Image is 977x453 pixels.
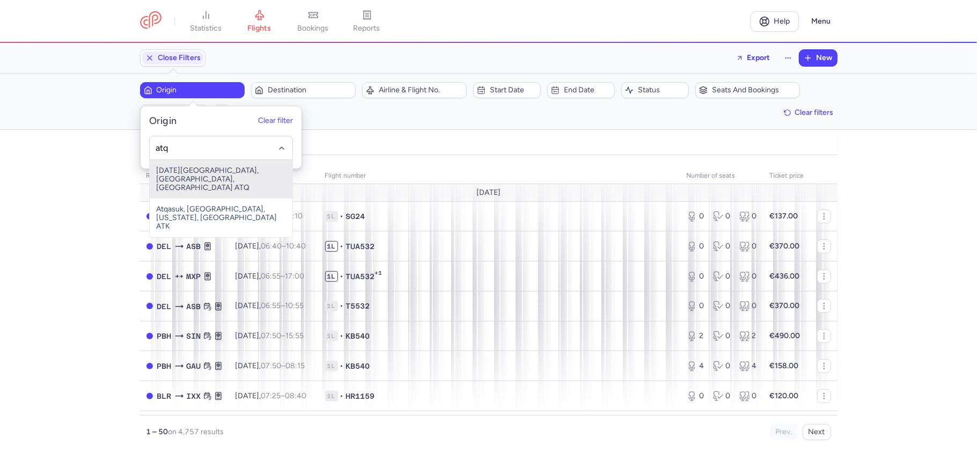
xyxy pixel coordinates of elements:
[564,86,611,94] span: End date
[325,361,338,371] span: 1L
[140,11,161,31] a: CitizenPlane red outlined logo
[286,331,304,340] time: 15:55
[739,211,757,222] div: 0
[770,361,799,370] strong: €158.00
[713,301,731,311] div: 0
[261,331,282,340] time: 07:50
[354,24,380,33] span: reports
[340,301,344,311] span: •
[190,24,222,33] span: statistics
[799,50,837,66] button: New
[261,391,281,400] time: 07:25
[687,301,704,311] div: 0
[687,211,704,222] div: 0
[770,331,800,340] strong: €490.00
[261,391,307,400] span: –
[158,54,201,62] span: Close Filters
[780,105,838,121] button: Clear filters
[729,49,777,67] button: Export
[325,331,338,341] span: 1L
[346,211,365,222] span: SG24
[751,11,799,32] a: Help
[157,390,172,402] span: BLR
[287,10,340,33] a: bookings
[140,168,229,184] th: route
[325,211,338,222] span: 1L
[638,86,685,94] span: Status
[157,240,172,252] span: DEL
[346,301,370,311] span: T5532
[770,391,799,400] strong: €120.00
[261,242,306,251] span: –
[325,391,338,401] span: 1L
[157,301,172,312] span: DEL
[157,360,172,372] span: PBH
[739,391,757,401] div: 0
[803,424,831,440] button: Next
[140,105,208,121] button: Days of week
[695,82,800,98] button: Seats and bookings
[340,271,344,282] span: •
[155,142,287,154] input: -searchbox
[713,241,731,252] div: 0
[362,82,467,98] button: Airline & Flight No.
[346,361,370,371] span: KB540
[157,86,241,94] span: Origin
[687,271,704,282] div: 0
[770,301,800,310] strong: €370.00
[621,82,689,98] button: Status
[179,10,233,33] a: statistics
[236,301,304,310] span: [DATE],
[713,271,731,282] div: 0
[770,211,798,221] strong: €137.00
[739,271,757,282] div: 0
[319,168,680,184] th: Flight number
[340,241,344,252] span: •
[687,331,704,341] div: 2
[325,301,338,311] span: 1L
[476,188,501,197] span: [DATE]
[146,427,168,436] strong: 1 – 50
[473,82,541,98] button: Start date
[817,54,833,62] span: New
[285,391,307,400] time: 08:40
[168,427,224,436] span: on 4,757 results
[763,168,811,184] th: Ticket price
[375,269,383,280] span: +1
[285,301,304,310] time: 10:55
[739,241,757,252] div: 0
[325,241,338,252] span: 1L
[261,361,305,370] span: –
[157,330,172,342] span: PBH
[346,271,375,282] span: TUA532
[805,11,838,32] button: Menu
[261,272,281,281] time: 06:55
[236,242,306,251] span: [DATE],
[713,391,731,401] div: 0
[150,160,292,199] span: [DATE][GEOGRAPHIC_DATA], [GEOGRAPHIC_DATA], [GEOGRAPHIC_DATA] ATQ
[150,199,292,237] span: Atqasuk, [GEOGRAPHIC_DATA], [US_STATE], [GEOGRAPHIC_DATA] ATK
[287,242,306,251] time: 10:40
[187,240,201,252] span: ASB
[325,271,338,282] span: 1L
[687,361,704,371] div: 4
[187,330,201,342] span: SIN
[340,331,344,341] span: •
[713,331,731,341] div: 0
[680,168,763,184] th: number of seats
[149,115,177,127] h5: Origin
[379,86,463,94] span: Airline & Flight No.
[261,361,282,370] time: 07:50
[258,116,293,125] button: Clear filter
[340,10,394,33] a: reports
[236,331,304,340] span: [DATE],
[795,108,834,116] span: Clear filters
[770,242,800,251] strong: €370.00
[233,10,287,33] a: flights
[261,272,305,281] span: –
[187,301,201,312] span: ASB
[141,50,205,66] button: Close Filters
[261,331,304,340] span: –
[774,17,790,25] span: Help
[346,241,375,252] span: TUA532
